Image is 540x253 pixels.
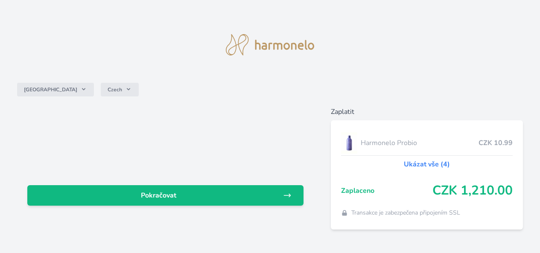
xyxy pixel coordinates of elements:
span: Pokračovat [34,190,283,201]
span: CZK 10.99 [479,138,513,148]
span: Zaplaceno [341,186,432,196]
span: Czech [108,86,122,93]
span: CZK 1,210.00 [432,183,513,198]
img: CLEAN_PROBIO_se_stinem_x-lo.jpg [341,132,357,154]
button: Czech [101,83,139,96]
h6: Zaplatit [331,107,523,117]
span: Transakce je zabezpečena připojením SSL [351,209,460,217]
span: Harmonelo Probio [361,138,479,148]
button: [GEOGRAPHIC_DATA] [17,83,94,96]
a: Ukázat vše (4) [404,159,450,169]
img: logo.svg [226,34,315,55]
span: [GEOGRAPHIC_DATA] [24,86,77,93]
a: Pokračovat [27,185,304,206]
